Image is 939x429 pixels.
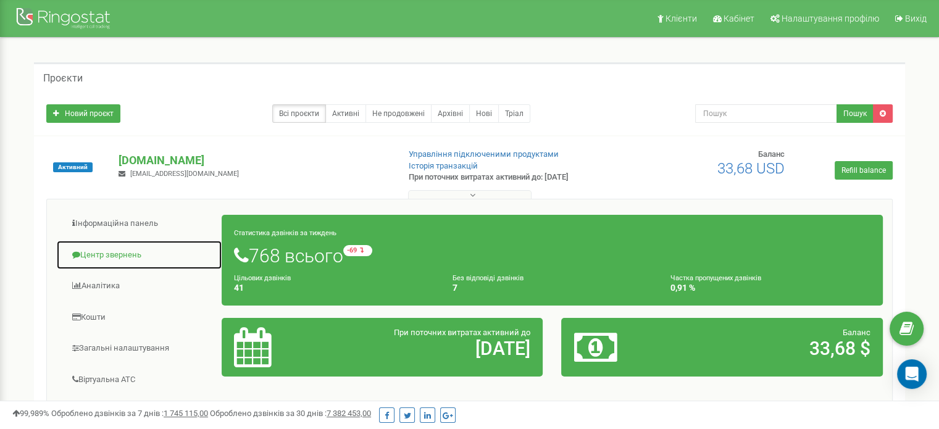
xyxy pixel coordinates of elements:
[837,104,874,123] button: Пошук
[56,271,222,301] a: Аналiтика
[327,409,371,418] u: 7 382 453,00
[758,149,785,159] span: Баланс
[498,104,530,123] a: Тріал
[56,209,222,239] a: Інформаційна панель
[905,14,927,23] span: Вихід
[469,104,499,123] a: Нові
[339,338,530,359] h2: [DATE]
[15,5,114,34] img: Ringostat Logo
[56,333,222,364] a: Загальні налаштування
[56,365,222,395] a: Віртуальна АТС
[782,14,879,23] span: Налаштування профілю
[695,104,837,123] input: Пошук
[724,14,754,23] span: Кабінет
[51,409,208,418] span: Оброблено дзвінків за 7 днів :
[409,149,559,159] a: Управління підключеними продуктами
[234,229,336,237] small: Статистика дзвінків за тиждень
[666,14,697,23] span: Клієнти
[46,104,120,123] a: Новий проєкт
[897,359,927,389] div: Open Intercom Messenger
[453,283,653,293] h4: 7
[130,170,239,178] span: [EMAIL_ADDRESS][DOMAIN_NAME]
[272,104,326,123] a: Всі проєкти
[234,283,434,293] h4: 41
[365,104,432,123] a: Не продовжені
[43,73,83,84] h5: Проєкти
[56,240,222,270] a: Центр звернень
[343,245,372,256] small: -69
[234,245,870,266] h1: 768 всього
[670,283,870,293] h4: 0,91 %
[453,274,524,282] small: Без відповіді дзвінків
[843,328,870,337] span: Баланс
[679,338,870,359] h2: 33,68 $
[56,302,222,333] a: Кошти
[12,409,49,418] span: 99,989%
[835,161,893,180] a: Refill balance
[670,274,761,282] small: Частка пропущених дзвінків
[394,328,530,337] span: При поточних витратах активний до
[53,162,93,172] span: Активний
[210,409,371,418] span: Оброблено дзвінків за 30 днів :
[409,172,606,183] p: При поточних витратах активний до: [DATE]
[431,104,470,123] a: Архівні
[717,160,785,177] span: 33,68 USD
[56,396,222,426] a: Наскрізна аналітика
[409,161,478,170] a: Історія транзакцій
[119,152,388,169] p: [DOMAIN_NAME]
[164,409,208,418] u: 1 745 115,00
[234,274,291,282] small: Цільових дзвінків
[325,104,366,123] a: Активні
